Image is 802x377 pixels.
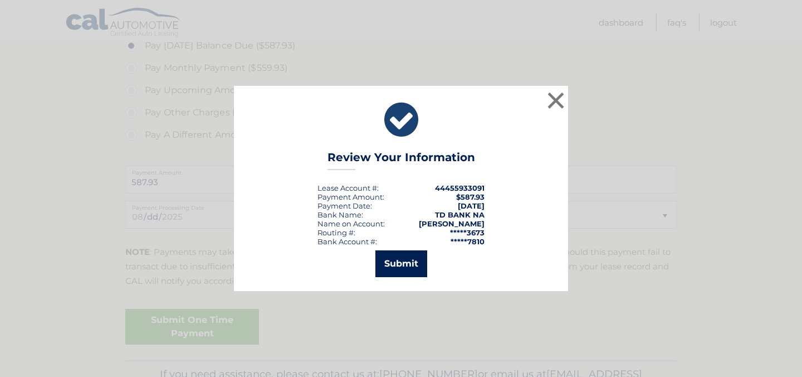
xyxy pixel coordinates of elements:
div: Payment Amount: [317,192,384,201]
span: $587.93 [456,192,485,201]
div: Routing #: [317,228,355,237]
strong: 44455933091 [435,183,485,192]
div: Name on Account: [317,219,385,228]
strong: [PERSON_NAME] [419,219,485,228]
div: Lease Account #: [317,183,379,192]
button: Submit [375,250,427,277]
span: Payment Date [317,201,370,210]
button: × [545,89,567,112]
h3: Review Your Information [327,151,475,170]
span: [DATE] [458,201,485,210]
div: Bank Account #: [317,237,377,246]
strong: TD BANK NA [435,210,485,219]
div: Bank Name: [317,210,363,219]
div: : [317,201,372,210]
